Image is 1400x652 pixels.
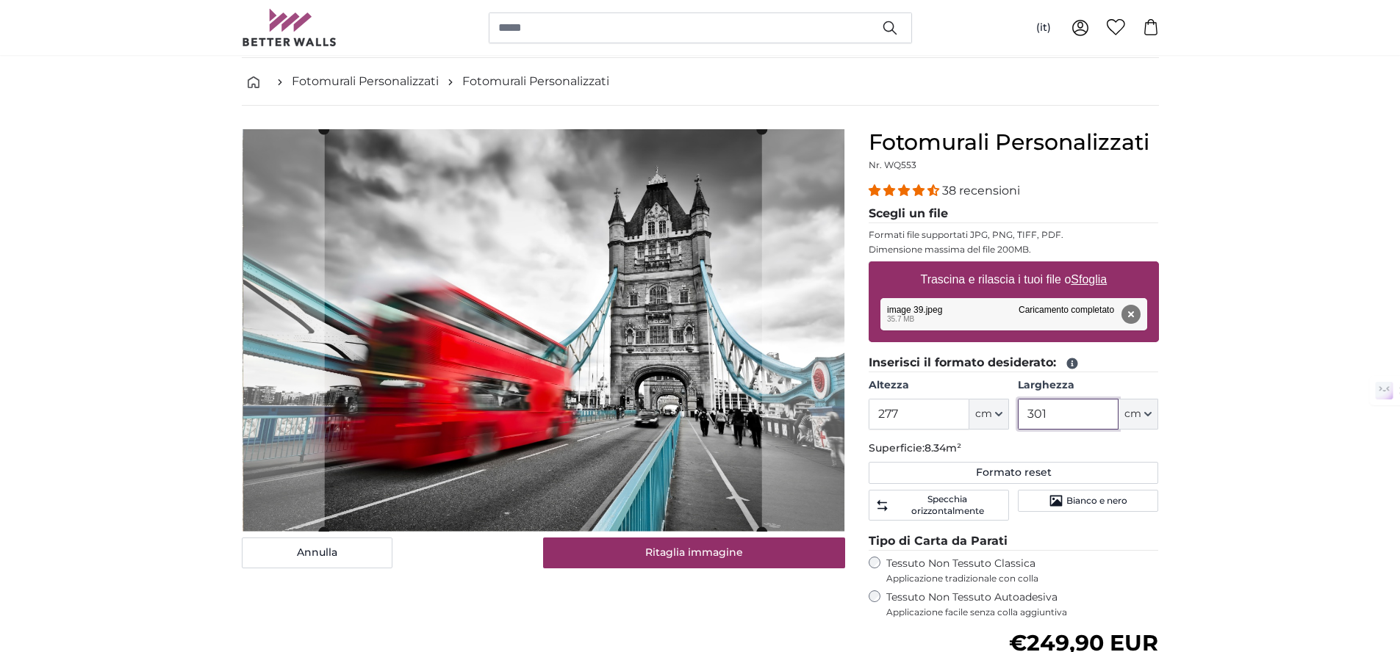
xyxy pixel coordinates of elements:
button: Formato reset [869,462,1159,484]
u: Sfoglia [1071,273,1107,286]
p: Superficie: [869,441,1159,456]
p: Formati file supportati JPG, PNG, TIFF, PDF. [869,229,1159,241]
label: Tessuto Non Tessuto Classica [886,557,1159,584]
a: Fotomurali Personalizzati [292,73,439,90]
span: Applicazione tradizionale con colla [886,573,1159,584]
span: 4.34 stars [869,184,942,198]
button: cm [969,399,1009,430]
span: Specchia orizzontalmente [892,493,1002,517]
label: Tessuto Non Tessuto Autoadesiva [886,590,1159,618]
label: Altezza [869,378,1009,393]
p: Dimensione massima del file 200MB. [869,244,1159,256]
legend: Scegli un file [869,205,1159,223]
button: Annulla [242,537,392,568]
label: Trascina e rilascia i tuoi file o [914,265,1113,294]
img: Betterwalls [242,9,337,46]
button: Specchia orizzontalmente [869,490,1009,521]
span: Bianco e nero [1066,495,1127,507]
span: cm [975,407,992,421]
a: Fotomurali Personalizzati [462,73,609,90]
button: Bianco e nero [1018,490,1158,512]
span: 38 recensioni [942,184,1020,198]
label: Larghezza [1018,378,1158,393]
span: Applicazione facile senza colla aggiuntiva [886,606,1159,618]
legend: Tipo di Carta da Parati [869,532,1159,551]
span: 8.34m² [925,441,961,454]
legend: Inserisci il formato desiderato: [869,354,1159,372]
span: Nr. WQ553 [869,159,916,170]
button: Ritaglia immagine [543,537,845,568]
button: cm [1119,399,1158,430]
span: cm [1124,407,1141,421]
nav: breadcrumbs [242,58,1159,106]
button: (it) [1024,15,1063,41]
h1: Fotomurali Personalizzati [869,129,1159,156]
